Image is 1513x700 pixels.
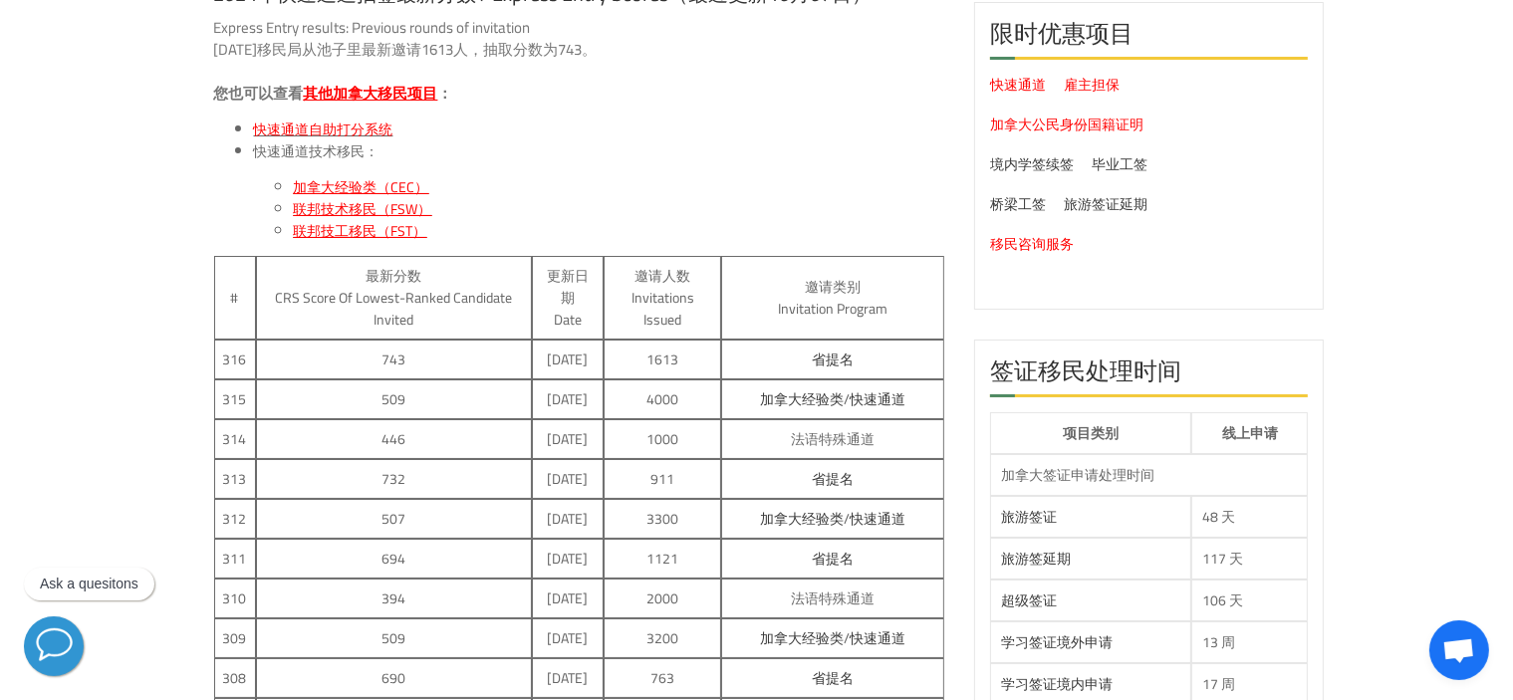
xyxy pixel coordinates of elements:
td: 694 [256,539,532,579]
td: 315 [214,379,256,419]
td: 3200 [604,618,721,658]
td: 311 [214,539,256,579]
td: [DATE] [532,658,605,698]
a: 省提名 [812,665,854,691]
a: 雇主担保 [1064,72,1120,98]
a: 快速通道自助打分系统 [254,117,393,142]
h2: 限时优惠项目 [990,18,1309,60]
td: [DATE] [532,539,605,579]
td: 1121 [604,539,721,579]
td: 507 [256,499,532,539]
td: 309 [214,618,256,658]
td: 106 天 [1191,580,1309,621]
a: 境内学签续签 [990,151,1074,177]
p: Ask a quesitons [40,576,138,592]
td: [DATE] [532,379,605,419]
a: 加拿大经验类 [760,386,844,412]
td: [DATE] [532,419,605,459]
td: [DATE] [532,459,605,499]
td: 394 [256,579,532,618]
a: 毕业工签 [1092,151,1147,177]
p: [DATE]移民局从池子里最新邀请1613人，抽取分数为743。 [214,39,944,61]
td: 1613 [604,340,721,379]
td: [DATE] [532,499,605,539]
a: 其他加拿大移民项目 [304,79,438,108]
td: 911 [604,459,721,499]
li: 快速通道技术移民： [254,140,944,162]
a: 快速通道 [850,625,905,651]
p: Express Entry results: Previous rounds of invitation [214,17,944,39]
td: 690 [256,658,532,698]
td: 446 [256,419,532,459]
td: 48 天 [1191,496,1309,538]
a: 加拿大经验类（CEC） [294,174,429,200]
strong: 您也可以查看 ： [214,79,453,108]
td: 310 [214,579,256,618]
td: [DATE] [532,340,605,379]
a: 联邦技工移民（FST） [294,218,427,244]
div: 加拿大签证申请处理时间 [1001,465,1298,485]
td: 最新分数 CRS Score of lowest-ranked candidate invited [256,256,532,340]
td: 更新日期 Date [532,256,605,340]
a: 快速通道 [990,72,1046,98]
a: 学习签证境内申请 [1001,671,1113,697]
a: 旅游签证延期 [1064,191,1147,217]
a: 快速通道 [850,506,905,532]
th: 线上申请 [1191,412,1309,454]
a: 省提名 [812,546,854,572]
td: 法语特殊通道 [721,579,944,618]
a: 超级签证 [1001,587,1057,613]
td: 314 [214,419,256,459]
td: 312 [214,499,256,539]
td: 313 [214,459,256,499]
td: # [214,256,256,340]
a: Open chat [1429,620,1489,680]
a: 桥梁工签 [990,191,1046,217]
a: 联邦技术移民（FSW） [294,196,432,222]
td: / [721,618,944,658]
td: 743 [256,340,532,379]
td: 763 [604,658,721,698]
td: 308 [214,658,256,698]
td: 316 [214,340,256,379]
a: 省提名 [812,347,854,372]
td: 3300 [604,499,721,539]
a: 学习签证境外申请 [1001,629,1113,655]
a: 移民咨询服务 [990,231,1074,257]
td: 732 [256,459,532,499]
td: 13 周 [1191,621,1309,663]
a: 省提名 [812,466,854,492]
td: / [721,379,944,419]
td: 邀请类别 Invitation Program [721,256,944,340]
td: / [721,499,944,539]
a: 加拿大公民身份国籍证明 [990,112,1143,137]
a: 旅游签延期 [1001,546,1071,572]
td: 509 [256,379,532,419]
td: 509 [256,618,532,658]
td: 1000 [604,419,721,459]
a: 快速通道 [850,386,905,412]
a: 加拿大经验类 [760,625,844,651]
td: 2000 [604,579,721,618]
td: [DATE] [532,618,605,658]
th: 项目类别 [990,412,1191,454]
td: 法语特殊通道 [721,419,944,459]
td: 117 天 [1191,538,1309,580]
td: [DATE] [532,579,605,618]
a: 旅游签证 [1001,504,1057,530]
td: 邀请人数 Invitations issued [604,256,721,340]
a: 加拿大经验类 [760,506,844,532]
td: 4000 [604,379,721,419]
h2: 签证移民处理时间 [990,355,1309,397]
